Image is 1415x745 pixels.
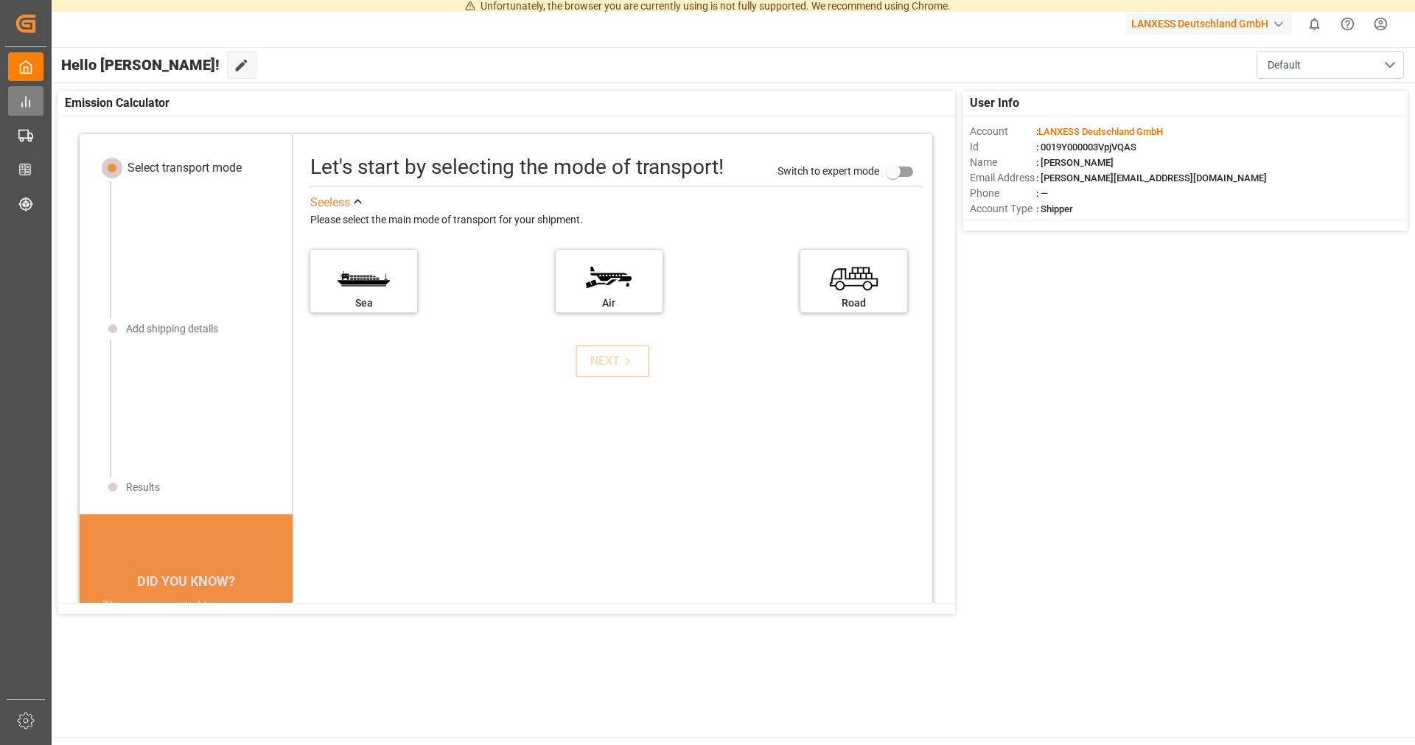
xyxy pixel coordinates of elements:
span: Hello [PERSON_NAME]! [61,51,220,79]
button: LANXESS Deutschland GmbH [1125,10,1298,38]
button: show 0 new notifications [1298,7,1331,41]
span: Name [970,155,1036,170]
span: Email Address [970,170,1036,186]
div: The energy needed to power one large container ship across the ocean in a single day is the same ... [97,597,275,703]
span: LANXESS Deutschland GmbH [1038,126,1163,137]
div: Results [126,480,160,495]
span: Default [1268,57,1301,73]
span: : — [1036,188,1048,199]
div: Air [563,295,655,311]
span: : 0019Y000003VpjVQAS [1036,141,1136,153]
div: LANXESS Deutschland GmbH [1125,13,1292,35]
button: NEXT [576,345,649,377]
span: : [1036,126,1163,137]
button: Help Center [1331,7,1364,41]
div: Sea [318,295,410,311]
span: Emission Calculator [65,94,170,112]
div: See less [310,194,350,211]
div: NEXT [590,352,635,370]
div: Please select the main mode of transport for your shipment. [310,211,922,229]
span: Phone [970,186,1036,201]
div: Select transport mode [127,159,242,177]
span: : Shipper [1036,203,1073,214]
span: : [PERSON_NAME] [1036,157,1114,168]
span: : [PERSON_NAME][EMAIL_ADDRESS][DOMAIN_NAME] [1036,172,1267,183]
button: next slide / item [272,597,293,721]
span: User Info [970,94,1019,112]
div: Road [808,295,900,311]
div: DID YOU KNOW? [80,566,293,597]
span: Id [970,139,1036,155]
button: open menu [1257,51,1404,79]
div: Add shipping details [126,321,218,337]
span: Account [970,124,1036,139]
span: Switch to expert mode [778,164,879,176]
span: Account Type [970,201,1036,217]
div: Let's start by selecting the mode of transport! [310,152,724,183]
button: previous slide / item [80,597,100,721]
